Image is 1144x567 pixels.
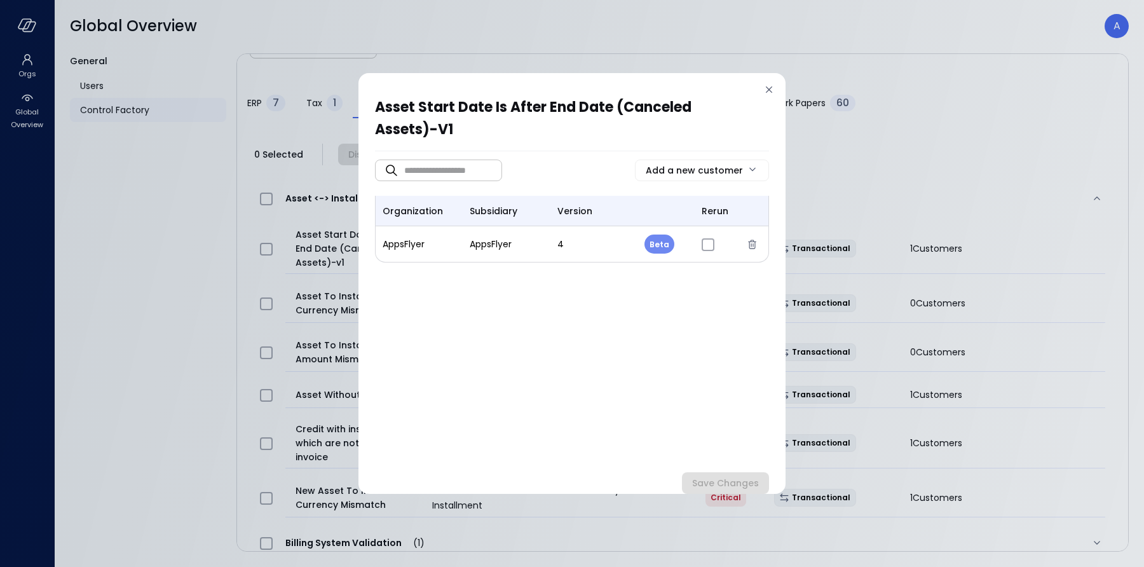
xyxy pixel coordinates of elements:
[375,96,756,151] h2: Asset Start Date is After End Date (Canceled Assets)-v1
[470,204,517,218] span: subsidiary
[646,160,743,181] div: Add a new customer
[557,204,592,218] span: version
[557,238,626,251] div: 4
[383,204,443,218] span: organization
[702,204,728,218] span: rerun
[470,238,538,251] div: AppsFlyer
[383,238,451,251] div: AppsFlyer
